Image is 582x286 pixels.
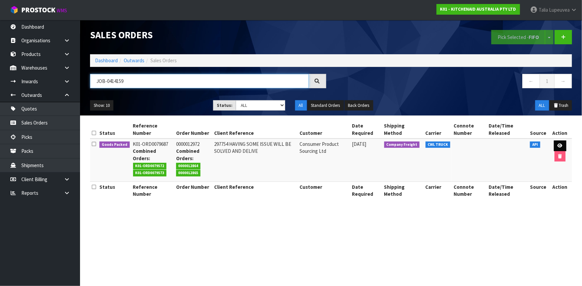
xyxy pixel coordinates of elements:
td: Consumer Product Sourcing Ltd [298,139,351,181]
h1: Sales Orders [90,30,326,40]
th: Reference Number [131,121,174,139]
span: K01-ORD0079573 [133,170,167,176]
button: Trash [550,100,572,111]
strong: Combined Orders: [176,148,199,161]
span: Lupeuvea [549,7,570,13]
th: Status [98,121,131,139]
span: Sales Orders [150,57,177,64]
td: 0000012972 [174,139,212,181]
th: Source [528,121,548,139]
th: Date Required [351,181,383,199]
th: Order Number [174,181,212,199]
button: Show: 10 [90,100,113,111]
th: Reference Number [131,181,174,199]
th: Connote Number [452,181,487,199]
button: Pick Selected -FIFO [491,30,545,44]
a: ← [522,74,540,88]
th: Shipping Method [383,181,424,199]
span: K01-ORD0079572 [133,163,167,169]
img: cube-alt.png [10,6,18,14]
th: Date Required [351,121,383,139]
span: Company Freight [384,142,420,148]
span: [DATE] [352,141,367,147]
span: ProStock [21,6,55,14]
th: Action [548,121,572,139]
th: Customer [298,181,351,199]
input: Search sales orders [90,74,309,88]
span: CWL TRUCK [426,142,451,148]
th: Date/Time Released [487,121,529,139]
strong: Status: [217,103,232,108]
button: Standard Orders [308,100,344,111]
span: 0000012864 [176,163,201,169]
strong: K01 - KITCHENAID AUSTRALIA PTY LTD [440,6,516,12]
th: Customer [298,121,351,139]
td: K01-ORD0079687 [131,139,174,181]
span: Goods Packed [99,142,130,148]
th: Shipping Method [383,121,424,139]
th: Client Reference [212,181,298,199]
button: Back Orders [345,100,373,111]
nav: Page navigation [336,74,572,90]
td: 297754 HAVING SOME ISSUE WILL BE SOLVED AND DELIVE [212,139,298,181]
th: Client Reference [212,121,298,139]
th: Order Number [174,121,212,139]
strong: Combined Orders: [133,148,156,161]
strong: FIFO [529,34,539,40]
th: Connote Number [452,121,487,139]
th: Carrier [424,121,452,139]
a: → [554,74,572,88]
a: Dashboard [95,57,118,64]
a: K01 - KITCHENAID AUSTRALIA PTY LTD [437,4,520,15]
th: Carrier [424,181,452,199]
th: Date/Time Released [487,181,529,199]
span: API [530,142,540,148]
button: ALL [535,100,549,111]
a: Outwards [124,57,144,64]
span: Talia [539,7,548,13]
th: Source [528,181,548,199]
button: All [295,100,307,111]
a: 1 [540,74,555,88]
th: Action [548,181,572,199]
th: Status [98,181,131,199]
span: 0000012865 [176,170,201,176]
small: WMS [57,7,67,14]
